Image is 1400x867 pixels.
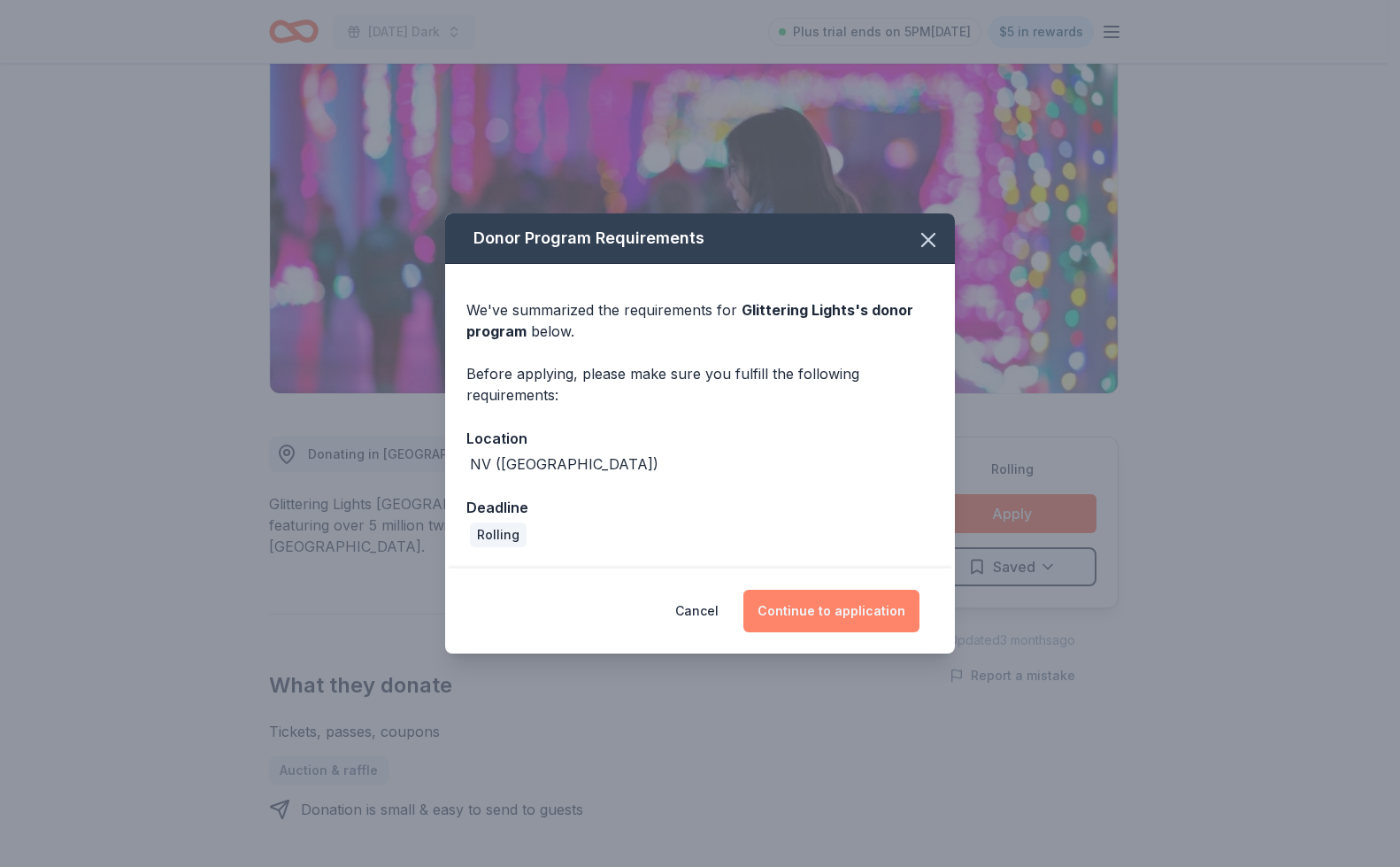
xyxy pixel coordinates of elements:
div: Deadline [466,496,934,519]
div: Rolling [470,523,527,547]
div: Before applying, please make sure you fulfill the following requirements: [466,363,934,406]
div: NV ([GEOGRAPHIC_DATA]) [470,453,658,475]
button: Cancel [675,590,719,632]
button: Continue to application [743,590,919,632]
div: We've summarized the requirements for below. [466,299,934,342]
div: Location [466,427,934,450]
div: Donor Program Requirements [445,213,955,264]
